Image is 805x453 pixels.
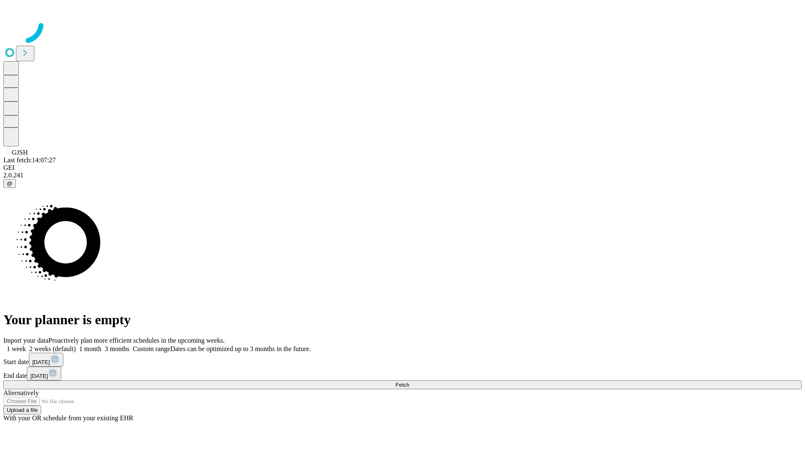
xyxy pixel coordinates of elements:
[30,373,48,379] span: [DATE]
[3,380,802,389] button: Fetch
[3,164,802,172] div: GEI
[3,156,56,164] span: Last fetch: 14:07:27
[12,149,28,156] span: GJSH
[3,389,39,396] span: Alternatively
[105,345,130,352] span: 3 months
[32,359,50,365] span: [DATE]
[3,312,802,328] h1: Your planner is empty
[3,367,802,380] div: End date
[49,337,225,344] span: Proactively plan more efficient schedules in the upcoming weeks.
[27,367,61,380] button: [DATE]
[133,345,170,352] span: Custom range
[170,345,311,352] span: Dates can be optimized up to 3 months in the future.
[29,345,76,352] span: 2 weeks (default)
[7,180,13,187] span: @
[3,406,41,414] button: Upload a file
[3,172,802,179] div: 2.0.241
[29,353,63,367] button: [DATE]
[3,414,133,422] span: With your OR schedule from your existing EHR
[79,345,101,352] span: 1 month
[7,345,26,352] span: 1 week
[395,382,409,388] span: Fetch
[3,337,49,344] span: Import your data
[3,179,16,188] button: @
[3,353,802,367] div: Start date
